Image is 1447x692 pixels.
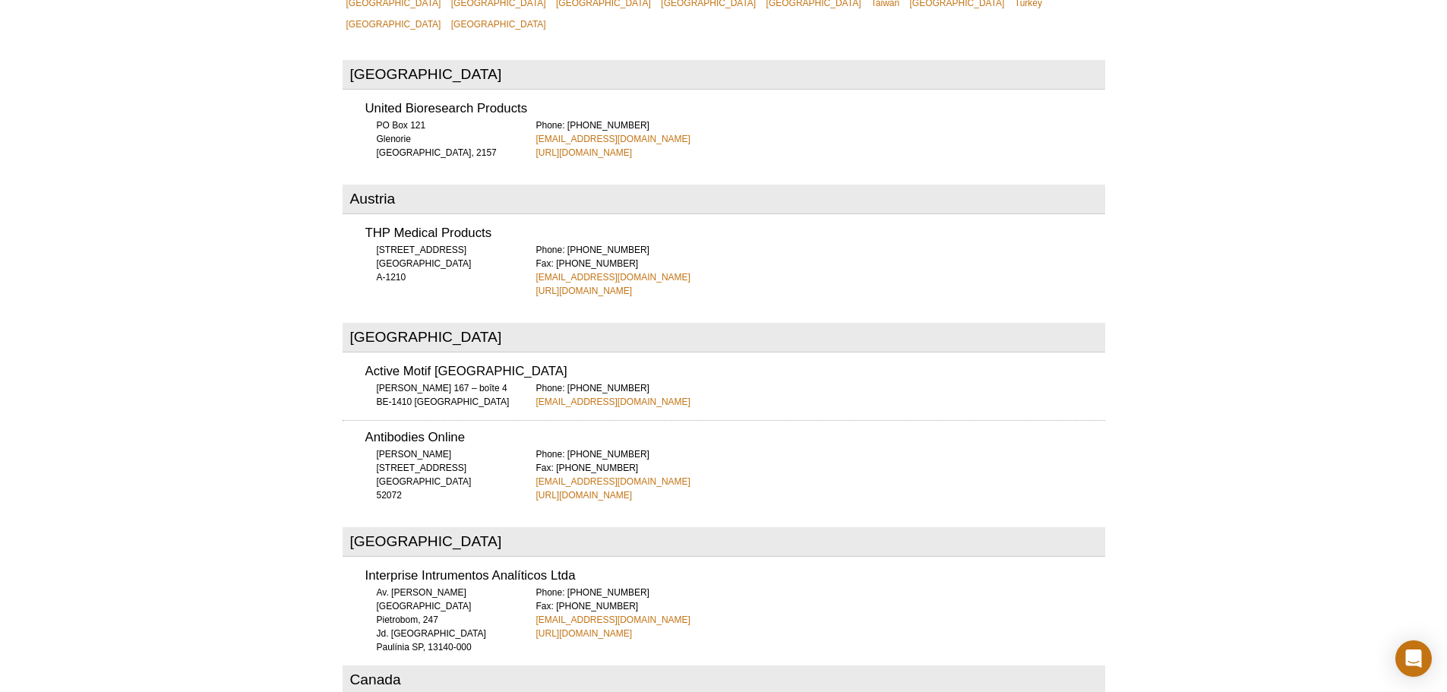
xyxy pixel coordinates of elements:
[365,243,517,284] div: [STREET_ADDRESS] [GEOGRAPHIC_DATA] A-1210
[536,118,1105,160] div: Phone: [PHONE_NUMBER]
[536,146,633,160] a: [URL][DOMAIN_NAME]
[365,365,1105,378] h3: Active Motif [GEOGRAPHIC_DATA]
[343,14,445,35] a: [GEOGRAPHIC_DATA]
[343,527,1105,557] h2: [GEOGRAPHIC_DATA]
[536,381,1105,409] div: Phone: [PHONE_NUMBER]
[536,475,690,488] a: [EMAIL_ADDRESS][DOMAIN_NAME]
[536,132,690,146] a: [EMAIL_ADDRESS][DOMAIN_NAME]
[536,447,1105,502] div: Phone: [PHONE_NUMBER] Fax: [PHONE_NUMBER]
[447,14,550,35] a: [GEOGRAPHIC_DATA]
[343,60,1105,90] h2: [GEOGRAPHIC_DATA]
[365,431,1105,444] h3: Antibodies Online
[365,118,517,160] div: PO Box 121 Glenorie [GEOGRAPHIC_DATA], 2157
[365,570,1105,583] h3: Interprise Intrumentos Analíticos Ltda
[365,227,1105,240] h3: THP Medical Products
[536,270,690,284] a: [EMAIL_ADDRESS][DOMAIN_NAME]
[536,284,633,298] a: [URL][DOMAIN_NAME]
[1395,640,1432,677] div: Open Intercom Messenger
[536,586,1105,640] div: Phone: [PHONE_NUMBER] Fax: [PHONE_NUMBER]
[343,185,1105,214] h2: Austria
[536,488,633,502] a: [URL][DOMAIN_NAME]
[536,243,1105,298] div: Phone: [PHONE_NUMBER] Fax: [PHONE_NUMBER]
[365,103,1105,115] h3: United Bioresearch Products
[343,323,1105,352] h2: [GEOGRAPHIC_DATA]
[365,447,517,502] div: [PERSON_NAME][STREET_ADDRESS] [GEOGRAPHIC_DATA] 52072
[536,395,690,409] a: [EMAIL_ADDRESS][DOMAIN_NAME]
[536,627,633,640] a: [URL][DOMAIN_NAME]
[536,613,690,627] a: [EMAIL_ADDRESS][DOMAIN_NAME]
[365,586,517,654] div: Av. [PERSON_NAME][GEOGRAPHIC_DATA] Pietrobom, 247 Jd. [GEOGRAPHIC_DATA] Paulínia SP, 13140-000
[365,381,517,409] div: [PERSON_NAME] 167 – boîte 4 BE-1410 [GEOGRAPHIC_DATA]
